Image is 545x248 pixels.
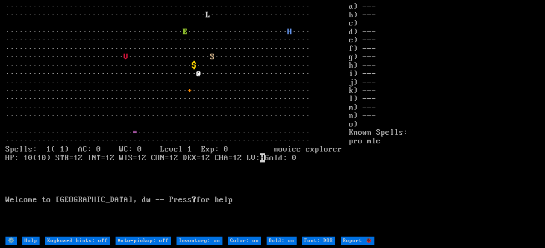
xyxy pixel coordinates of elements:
[133,128,137,137] font: =
[183,27,187,36] font: E
[206,10,210,20] font: L
[197,69,201,78] font: @
[22,237,40,245] input: Help
[349,2,540,235] stats: a) --- b) --- c) --- d) --- e) --- f) --- g) --- h) --- i) --- j) --- k) --- l) --- m) --- n) ---...
[302,237,335,245] input: Font: DOS
[228,237,261,245] input: Color: on
[116,237,171,245] input: Auto-pickup: off
[124,52,128,61] font: V
[267,237,297,245] input: Bold: on
[5,237,17,245] input: ⚙️
[45,237,110,245] input: Keyboard hints: off
[260,153,265,162] mark: H
[177,237,222,245] input: Inventory: on
[341,237,374,245] input: Report 🐞
[187,86,192,95] font: +
[288,27,292,36] font: H
[210,52,215,61] font: S
[5,2,349,235] larn: ··································································· ·····························...
[192,61,197,70] font: $
[192,195,197,204] b: ?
